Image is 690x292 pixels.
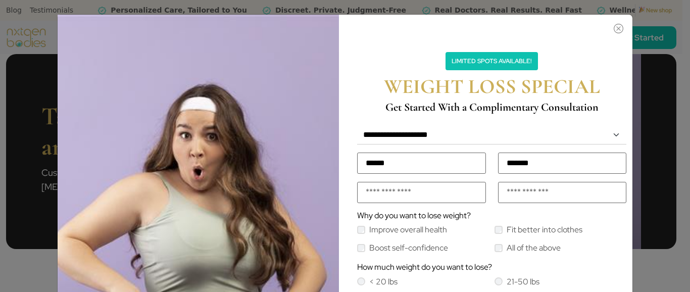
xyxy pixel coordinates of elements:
[507,226,582,234] label: Fit better into clothes
[369,244,448,252] label: Boost self-confidence
[359,74,624,99] h2: WEIGHT LOSS SPECIAL
[357,263,492,271] label: How much weight do you want to lose?
[357,126,626,144] select: Default select example
[369,278,398,286] label: < 20 lbs
[359,101,624,114] h4: Get Started With a Complimentary Consultation
[507,244,561,252] label: All of the above
[369,226,447,234] label: Improve overall health
[351,20,625,32] button: Close
[507,278,539,286] label: 21-50 lbs
[357,212,471,220] label: Why do you want to lose weight?
[446,52,538,70] p: Limited Spots Available!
